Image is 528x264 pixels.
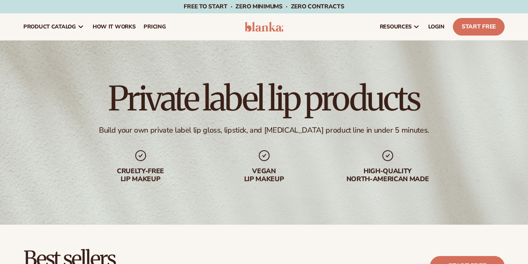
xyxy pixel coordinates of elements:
[139,13,170,40] a: pricing
[428,23,445,30] span: LOGIN
[453,18,505,36] a: Start Free
[108,82,419,115] h1: Private label lip products
[99,126,429,135] div: Build your own private label lip gloss, lipstick, and [MEDICAL_DATA] product line in under 5 minu...
[245,22,284,32] img: logo
[23,23,76,30] span: product catalog
[144,23,166,30] span: pricing
[334,167,441,183] div: High-quality North-american made
[424,13,449,40] a: LOGIN
[87,167,194,183] div: Cruelty-free lip makeup
[93,23,136,30] span: How It Works
[376,13,424,40] a: resources
[380,23,412,30] span: resources
[211,167,318,183] div: Vegan lip makeup
[19,13,88,40] a: product catalog
[184,3,344,10] span: Free to start · ZERO minimums · ZERO contracts
[88,13,140,40] a: How It Works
